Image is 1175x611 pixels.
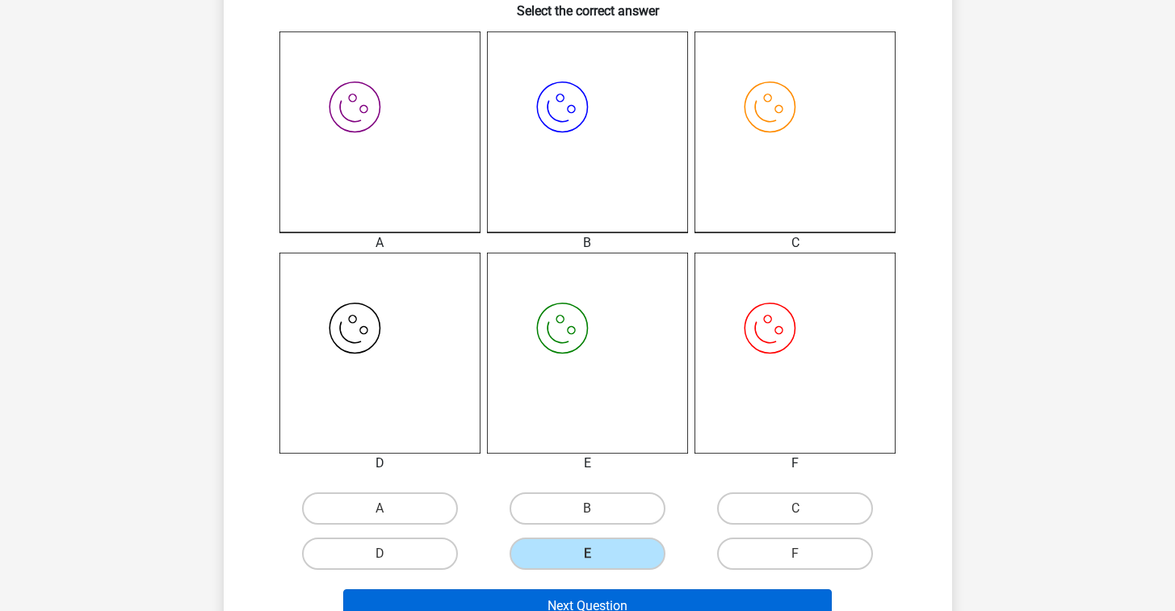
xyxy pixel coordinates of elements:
[267,454,493,473] div: D
[717,538,873,570] label: F
[302,492,458,525] label: A
[302,538,458,570] label: D
[717,492,873,525] label: C
[475,454,700,473] div: E
[510,492,665,525] label: B
[682,233,908,253] div: C
[682,454,908,473] div: F
[510,538,665,570] label: E
[267,233,493,253] div: A
[475,233,700,253] div: B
